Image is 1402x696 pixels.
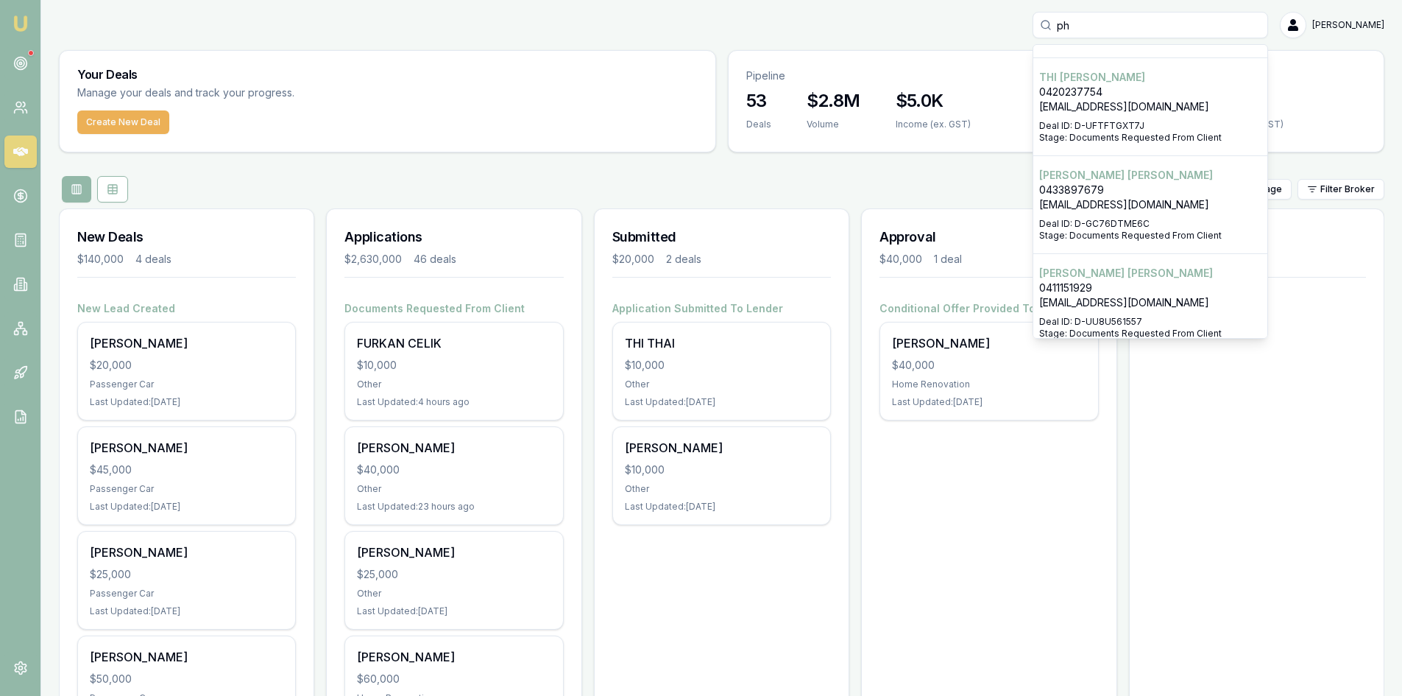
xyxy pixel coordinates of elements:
[892,379,1086,390] div: Home Renovation
[892,358,1086,373] div: $40,000
[77,110,169,134] button: Create New Deal
[879,301,1098,316] h4: Conditional Offer Provided To Client
[357,483,550,495] div: Other
[90,588,283,600] div: Passenger Car
[934,252,962,267] div: 1 deal
[357,672,550,686] div: $60,000
[135,252,171,267] div: 4 deals
[879,227,1098,247] h3: Approval
[12,15,29,32] img: emu-icon-u.png
[344,227,563,247] h3: Applications
[1039,70,1261,85] p: THI [PERSON_NAME]
[357,648,550,666] div: [PERSON_NAME]
[1039,328,1261,340] p: Stage: Documents Requested From Client
[1033,12,1268,38] input: Search deals
[1297,179,1384,200] button: Filter Broker
[90,605,283,617] div: Last Updated: [DATE]
[357,567,550,582] div: $25,000
[625,379,818,390] div: Other
[357,439,550,457] div: [PERSON_NAME]
[90,544,283,561] div: [PERSON_NAME]
[625,439,818,457] div: [PERSON_NAME]
[892,396,1086,408] div: Last Updated: [DATE]
[1039,230,1261,242] p: Stage: Documents Requested From Client
[357,334,550,352] div: FURKAN CELIK
[896,119,971,130] div: Income (ex. GST)
[625,358,818,373] div: $10,000
[77,227,296,247] h3: New Deals
[1312,19,1384,31] span: [PERSON_NAME]
[90,567,283,582] div: $25,000
[896,89,971,113] h3: $5.0K
[90,483,283,495] div: Passenger Car
[90,358,283,373] div: $20,000
[1039,281,1261,295] p: 0411151929
[90,501,283,513] div: Last Updated: [DATE]
[357,588,550,600] div: Other
[625,463,818,477] div: $10,000
[1033,156,1267,254] div: Select deal for NGOC NGUYEN
[746,89,771,113] h3: 53
[625,483,818,495] div: Other
[357,544,550,561] div: [PERSON_NAME]
[1039,85,1261,99] p: 0420237754
[1039,316,1261,328] p: Deal ID: D-UU8U561557
[1033,254,1267,352] div: Select deal for Truong nguyen
[1039,120,1261,132] p: Deal ID: D-UFTFTGXT7J
[90,396,283,408] div: Last Updated: [DATE]
[357,501,550,513] div: Last Updated: 23 hours ago
[90,379,283,390] div: Passenger Car
[357,358,550,373] div: $10,000
[892,334,1086,352] div: [PERSON_NAME]
[357,605,550,617] div: Last Updated: [DATE]
[1039,295,1261,310] p: [EMAIL_ADDRESS][DOMAIN_NAME]
[344,301,563,316] h4: Documents Requested From Client
[357,396,550,408] div: Last Updated: 4 hours ago
[1039,266,1261,281] p: [PERSON_NAME] [PERSON_NAME]
[1039,183,1261,197] p: 0433897679
[612,252,654,267] div: $20,000
[1039,132,1261,144] p: Stage: Documents Requested From Client
[77,68,698,80] h3: Your Deals
[77,85,454,102] p: Manage your deals and track your progress.
[807,89,860,113] h3: $2.8M
[879,252,922,267] div: $40,000
[625,396,818,408] div: Last Updated: [DATE]
[1039,218,1261,230] p: Deal ID: D-GC76DTME6C
[90,648,283,666] div: [PERSON_NAME]
[90,463,283,477] div: $45,000
[357,379,550,390] div: Other
[77,301,296,316] h4: New Lead Created
[625,334,818,352] div: THI THAI
[746,68,1032,83] p: Pipeline
[666,252,701,267] div: 2 deals
[344,252,402,267] div: $2,630,000
[1320,183,1375,195] span: Filter Broker
[90,672,283,686] div: $50,000
[1039,168,1261,183] p: [PERSON_NAME] [PERSON_NAME]
[625,501,818,513] div: Last Updated: [DATE]
[1039,197,1261,212] p: [EMAIL_ADDRESS][DOMAIN_NAME]
[612,227,831,247] h3: Submitted
[90,334,283,352] div: [PERSON_NAME]
[357,463,550,477] div: $40,000
[612,301,831,316] h4: Application Submitted To Lender
[746,119,771,130] div: Deals
[90,439,283,457] div: [PERSON_NAME]
[77,252,124,267] div: $140,000
[1033,58,1267,156] div: Select deal for THI NGUYEN
[414,252,456,267] div: 46 deals
[807,119,860,130] div: Volume
[1039,99,1261,114] p: [EMAIL_ADDRESS][DOMAIN_NAME]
